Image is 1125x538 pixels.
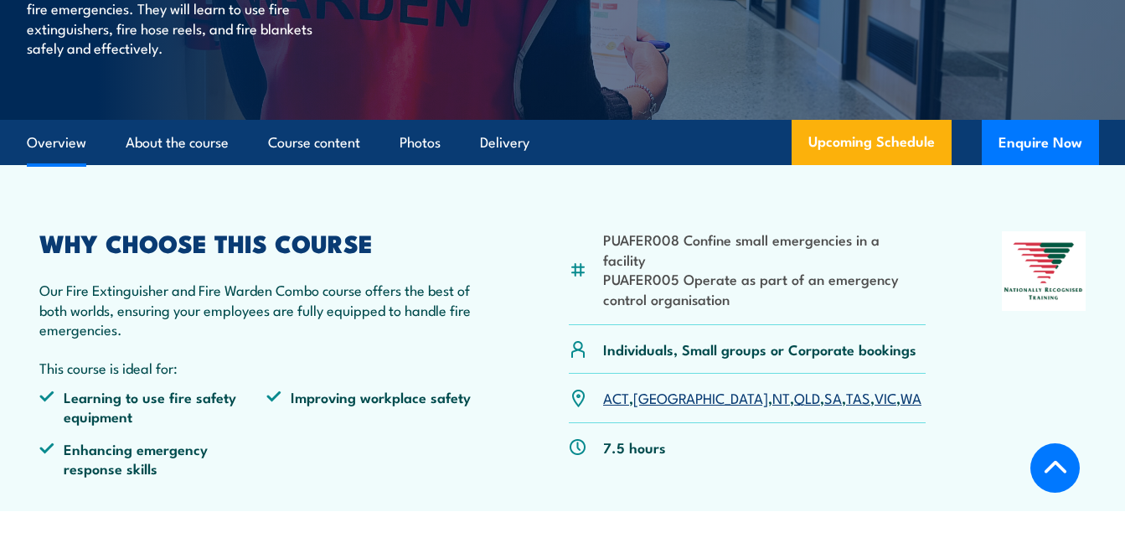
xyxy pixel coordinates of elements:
p: 7.5 hours [603,437,666,457]
li: Enhancing emergency response skills [39,439,266,479]
li: PUAFER008 Confine small emergencies in a facility [603,230,926,269]
button: Enquire Now [982,120,1099,165]
li: Improving workplace safety [266,387,493,427]
a: ACT [603,387,629,407]
a: NT [772,387,790,407]
a: About the course [126,121,229,165]
a: [GEOGRAPHIC_DATA] [633,387,768,407]
a: Course content [268,121,360,165]
a: QLD [794,387,820,407]
a: SA [824,387,842,407]
li: Learning to use fire safety equipment [39,387,266,427]
a: Photos [400,121,441,165]
a: WA [901,387,921,407]
p: Individuals, Small groups or Corporate bookings [603,339,916,359]
a: VIC [875,387,896,407]
p: This course is ideal for: [39,358,493,377]
a: TAS [846,387,870,407]
a: Overview [27,121,86,165]
h2: WHY CHOOSE THIS COURSE [39,231,493,253]
a: Delivery [480,121,529,165]
img: Nationally Recognised Training logo. [1002,231,1086,311]
li: PUAFER005 Operate as part of an emergency control organisation [603,269,926,308]
a: Upcoming Schedule [792,120,952,165]
p: Our Fire Extinguisher and Fire Warden Combo course offers the best of both worlds, ensuring your ... [39,280,493,339]
p: , , , , , , , [603,388,921,407]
